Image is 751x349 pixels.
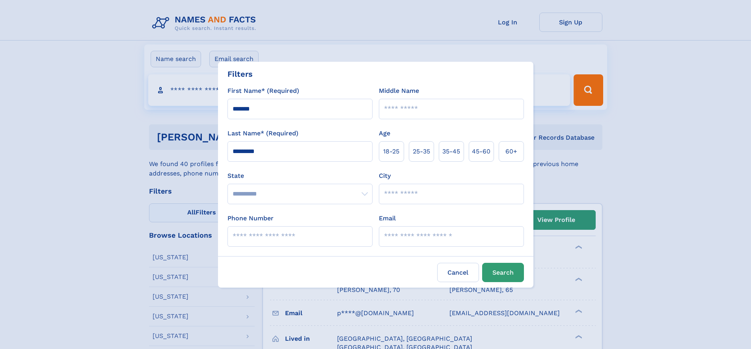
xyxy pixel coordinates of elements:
div: Filters [227,68,253,80]
label: First Name* (Required) [227,86,299,96]
label: Age [379,129,390,138]
label: Cancel [437,263,479,282]
span: 18‑25 [383,147,399,156]
label: City [379,171,391,181]
span: 60+ [505,147,517,156]
label: State [227,171,373,181]
label: Phone Number [227,214,274,223]
span: 25‑35 [413,147,430,156]
label: Middle Name [379,86,419,96]
button: Search [482,263,524,282]
span: 45‑60 [472,147,490,156]
label: Email [379,214,396,223]
label: Last Name* (Required) [227,129,298,138]
span: 35‑45 [442,147,460,156]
